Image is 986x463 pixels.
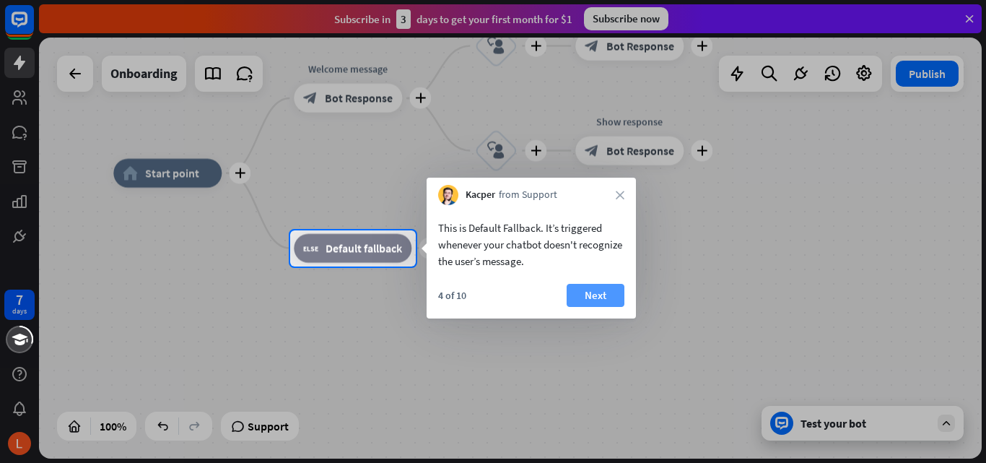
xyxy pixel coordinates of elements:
[438,289,466,302] div: 4 of 10
[12,6,55,49] button: Open LiveChat chat widget
[567,284,624,307] button: Next
[466,188,495,202] span: Kacper
[438,220,624,269] div: This is Default Fallback. It’s triggered whenever your chatbot doesn't recognize the user’s message.
[616,191,624,199] i: close
[303,241,318,256] i: block_fallback
[326,241,402,256] span: Default fallback
[499,188,557,202] span: from Support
